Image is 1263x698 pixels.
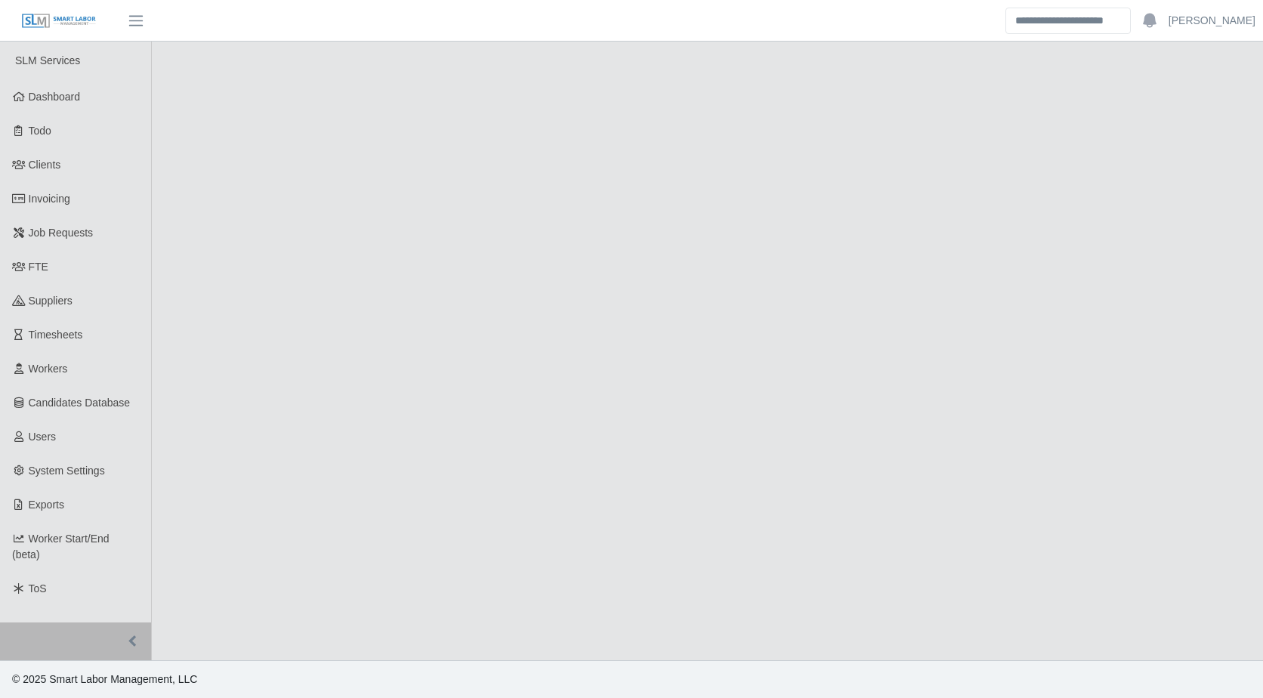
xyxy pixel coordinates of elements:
[29,295,73,307] span: Suppliers
[29,91,81,103] span: Dashboard
[29,227,94,239] span: Job Requests
[12,673,197,685] span: © 2025 Smart Labor Management, LLC
[29,159,61,171] span: Clients
[29,465,105,477] span: System Settings
[29,397,131,409] span: Candidates Database
[12,533,110,561] span: Worker Start/End (beta)
[1005,8,1131,34] input: Search
[29,125,51,137] span: Todo
[1169,13,1255,29] a: [PERSON_NAME]
[29,261,48,273] span: FTE
[29,329,83,341] span: Timesheets
[15,54,80,66] span: SLM Services
[29,499,64,511] span: Exports
[29,363,68,375] span: Workers
[29,431,57,443] span: Users
[29,193,70,205] span: Invoicing
[29,582,47,595] span: ToS
[21,13,97,29] img: SLM Logo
